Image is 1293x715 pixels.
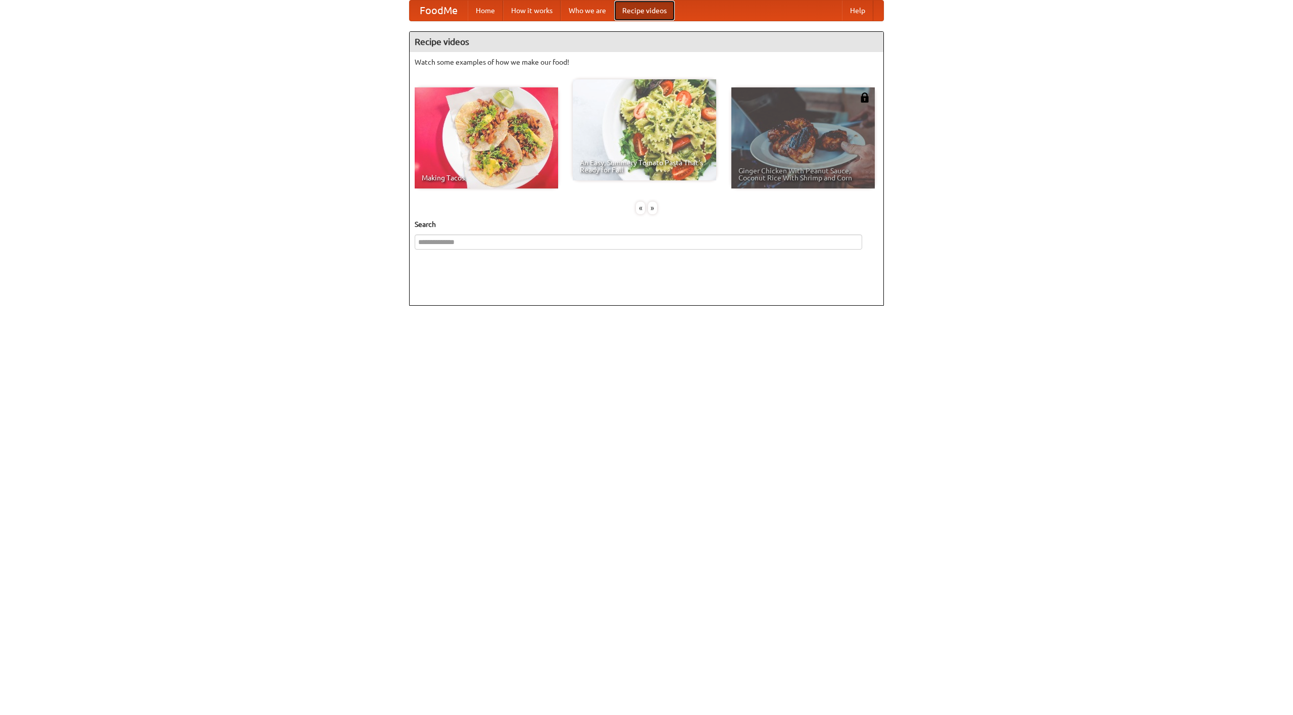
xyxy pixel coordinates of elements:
a: An Easy, Summery Tomato Pasta That's Ready for Fall [573,79,716,180]
a: Recipe videos [614,1,675,21]
a: How it works [503,1,561,21]
a: FoodMe [410,1,468,21]
a: Home [468,1,503,21]
h5: Search [415,219,878,229]
p: Watch some examples of how we make our food! [415,57,878,67]
a: Making Tacos [415,87,558,188]
h4: Recipe videos [410,32,883,52]
img: 483408.png [860,92,870,103]
div: » [648,202,657,214]
a: Help [842,1,873,21]
span: An Easy, Summery Tomato Pasta That's Ready for Fall [580,159,709,173]
div: « [636,202,645,214]
span: Making Tacos [422,174,551,181]
a: Who we are [561,1,614,21]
